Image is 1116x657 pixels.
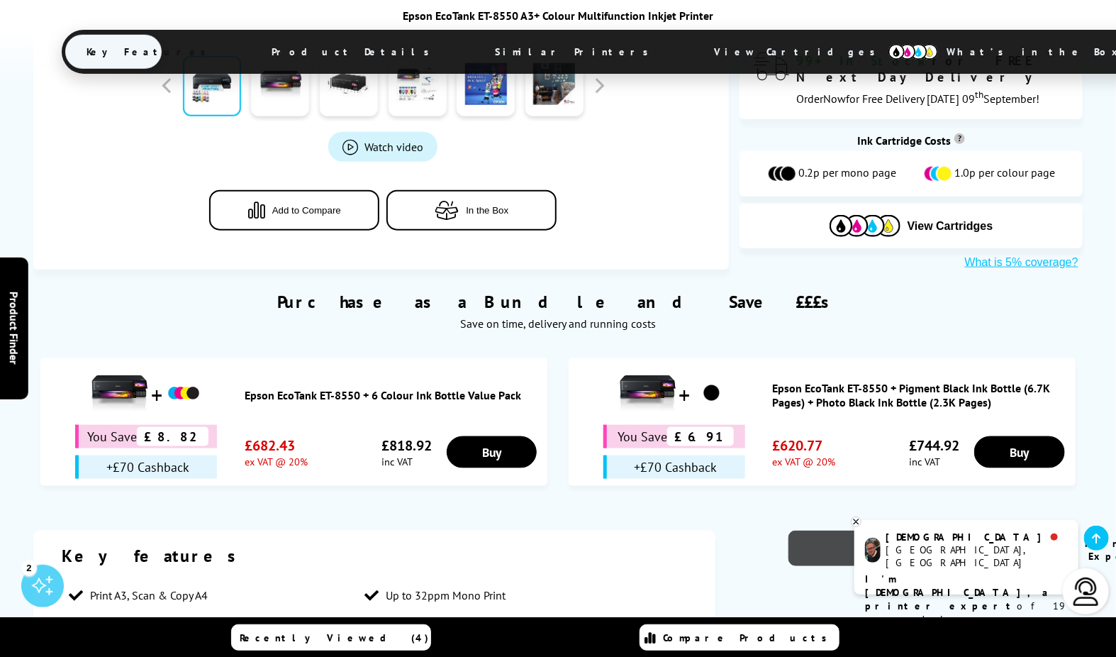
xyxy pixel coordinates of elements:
[386,190,557,231] button: In the Box
[694,376,730,412] img: Epson EcoTank ET-8550 + Pigment Black Ink Bottle (6.7K Pages) + Photo Black Ink Bottle (2.3K Pages)
[773,436,836,455] span: £620.77
[603,425,745,448] div: You Save
[619,365,676,422] img: Epson EcoTank ET-8550 + Pigment Black Ink Bottle (6.7K Pages) + Photo Black Ink Bottle (2.3K Pages)
[693,33,910,70] span: View Cartridges
[62,9,1054,23] div: Epson EcoTank ET-8550 A3+ Colour Multifunction Inkjet Printer
[865,538,881,563] img: chris-livechat.png
[908,220,993,233] span: View Cartridges
[75,425,217,448] div: You Save
[474,35,677,69] span: Similar Printers
[75,456,217,479] div: +£70 Cashback
[773,455,836,468] span: ex VAT @ 20%
[961,255,1083,270] button: What is 5% coverage?
[788,531,1031,566] a: View Brochure
[667,427,734,446] span: £6.91
[740,133,1082,148] div: Ink Cartridge Costs
[886,531,1067,543] div: [DEMOGRAPHIC_DATA]
[245,455,308,468] span: ex VAT @ 20%
[381,455,432,468] span: inc VAT
[166,376,201,412] img: Epson EcoTank ET-8550 + 6 Colour Ink Bottle Value Pack
[788,616,1031,645] div: More features
[90,588,208,602] span: Print A3, Scan & Copy A4
[663,631,835,644] span: Compare Products
[245,388,540,402] a: Epson EcoTank ET-8550 + 6 Colour Ink Bottle Value Pack
[65,35,235,69] span: Key Features
[754,53,1068,105] div: modal_delivery
[364,140,423,154] span: Watch video
[1072,578,1100,606] img: user-headset-light.svg
[386,588,506,602] span: Up to 32ppm Mono Print
[328,132,437,162] a: Product_All_Videos
[823,92,846,106] span: Now
[796,92,1039,106] span: Order for Free Delivery [DATE] 09 September!
[33,270,1083,338] div: Purchase as a Bundle and Save £££s
[750,214,1071,238] button: View Cartridges
[447,436,537,468] a: Buy
[773,381,1068,409] a: Epson EcoTank ET-8550 + Pigment Black Ink Bottle (6.7K Pages) + Photo Black Ink Bottle (2.3K Pages)
[865,573,1052,612] b: I'm [DEMOGRAPHIC_DATA], a printer expert
[865,573,1068,653] p: of 19 years! Leave me a message and I'll respond ASAP
[137,427,208,446] span: £8.82
[7,292,21,365] span: Product Finder
[954,133,965,144] sup: Cost per page
[830,215,900,237] img: Cartridges
[245,436,308,455] span: £682.43
[886,543,1067,569] div: [GEOGRAPHIC_DATA], [GEOGRAPHIC_DATA]
[250,35,458,69] span: Product Details
[975,89,983,101] sup: th
[798,165,896,182] span: 0.2p per mono page
[272,205,341,216] span: Add to Compare
[21,560,37,575] div: 2
[466,205,508,216] span: In the Box
[240,631,430,644] span: Recently Viewed (4)
[640,624,839,651] a: Compare Products
[62,545,687,567] div: Key features
[603,456,745,479] div: +£70 Cashback
[888,44,938,60] img: cmyk-icon.svg
[91,365,147,422] img: Epson EcoTank ET-8550 + 6 Colour Ink Bottle Value Pack
[954,165,1055,182] span: 1.0p per colour page
[209,190,379,231] button: Add to Compare
[51,316,1065,331] div: Save on time, delivery and running costs
[910,455,960,468] span: inc VAT
[910,436,960,455] span: £744.92
[231,624,431,651] a: Recently Viewed (4)
[974,436,1065,468] a: Buy
[381,436,432,455] span: £818.92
